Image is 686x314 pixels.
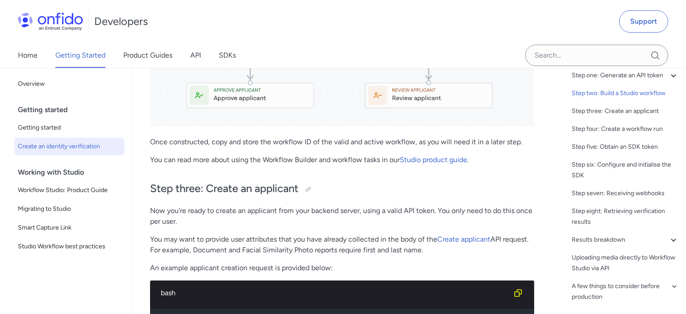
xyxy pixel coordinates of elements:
[18,222,121,233] span: Smart Capture Link
[55,43,105,68] a: Getting Started
[14,138,125,155] a: Create an identity verification
[572,124,679,134] a: Step four: Create a workflow run
[18,204,121,214] span: Migrating to Studio
[18,13,83,30] img: Onfido Logo
[190,43,201,68] a: API
[150,234,534,255] p: You may want to provide user attributes that you have already collected in the body of the API re...
[94,14,148,29] h1: Developers
[572,252,679,274] a: Uploading media directly to Workflow Studio via API
[150,205,534,227] p: Now you're ready to create an applicant from your backend server, using a valid API token. You on...
[150,155,534,165] p: You can read more about using the Workflow Builder and workflow tasks in our .
[18,185,121,196] span: Workflow Studio: Product Guide
[572,142,679,152] a: Step five: Obtain an SDK token
[14,238,125,255] a: Studio Workflow best practices
[150,181,534,197] h2: Step three: Create an applicant
[150,137,534,147] p: Once constructed, copy and store the workflow ID of the valid and active workflow, as you will ne...
[14,200,125,218] a: Migrating to Studio
[437,235,490,243] a: Create applicant
[18,122,121,133] span: Getting started
[18,101,128,119] div: Getting started
[18,241,121,252] span: Studio Workflow best practices
[509,284,527,302] button: Copy code snippet button
[572,234,679,245] a: Results breakdown
[525,45,668,66] input: Onfido search input field
[572,206,679,227] a: Step eight: Retrieving verification results
[572,88,679,99] a: Step two: Build a Studio workflow
[14,219,125,237] a: Smart Capture Link
[572,106,679,117] a: Step three: Create an applicant
[150,263,534,273] p: An example applicant creation request is provided below:
[572,70,679,81] a: Step one: Generate an API token
[18,163,128,181] div: Working with Studio
[14,75,125,93] a: Overview
[219,43,236,68] a: SDKs
[400,155,467,164] a: Studio product guide
[619,10,668,33] a: Support
[123,43,172,68] a: Product Guides
[572,188,679,199] a: Step seven: Receiving webhooks
[572,159,679,181] a: Step six: Configure and initialise the SDK
[14,119,125,137] a: Getting started
[18,43,38,68] a: Home
[161,288,509,298] div: bash
[18,79,121,89] span: Overview
[572,281,679,302] a: A few things to consider before production
[18,141,121,152] span: Create an identity verification
[14,181,125,199] a: Workflow Studio: Product Guide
